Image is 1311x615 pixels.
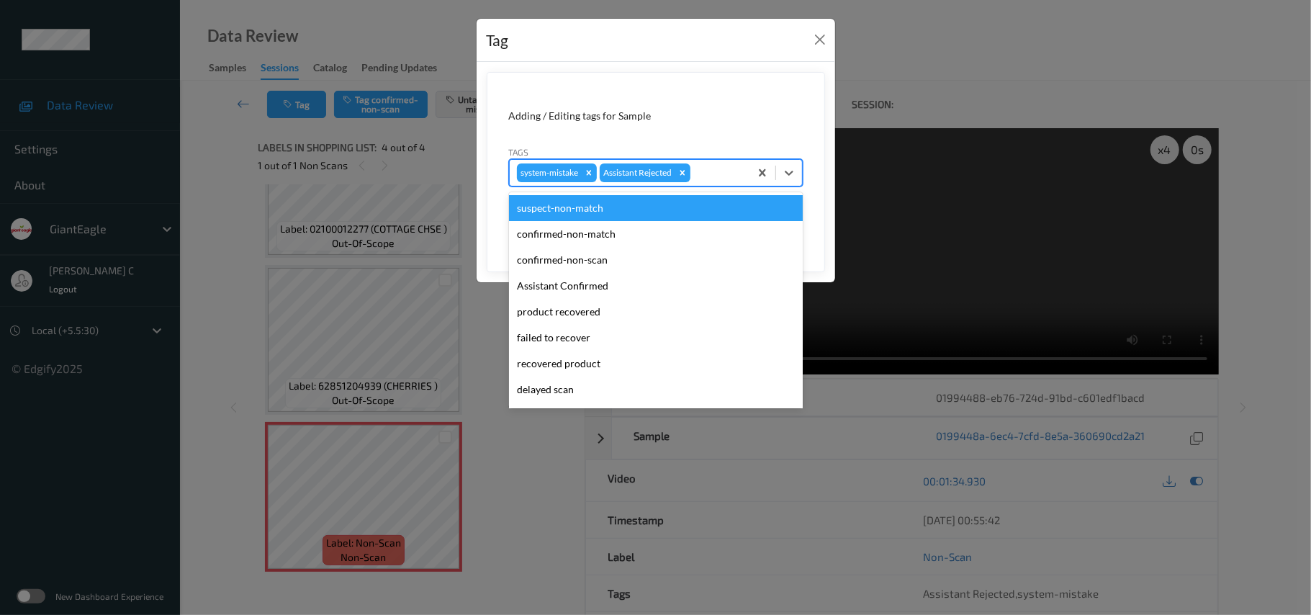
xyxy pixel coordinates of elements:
[810,30,830,50] button: Close
[487,29,509,52] div: Tag
[509,247,803,273] div: confirmed-non-scan
[509,221,803,247] div: confirmed-non-match
[509,299,803,325] div: product recovered
[509,377,803,403] div: delayed scan
[509,403,803,428] div: Unusual activity
[509,195,803,221] div: suspect-non-match
[600,163,675,182] div: Assistant Rejected
[509,325,803,351] div: failed to recover
[509,145,529,158] label: Tags
[517,163,581,182] div: system-mistake
[675,163,690,182] div: Remove Assistant Rejected
[509,351,803,377] div: recovered product
[581,163,597,182] div: Remove system-mistake
[509,273,803,299] div: Assistant Confirmed
[509,109,803,123] div: Adding / Editing tags for Sample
